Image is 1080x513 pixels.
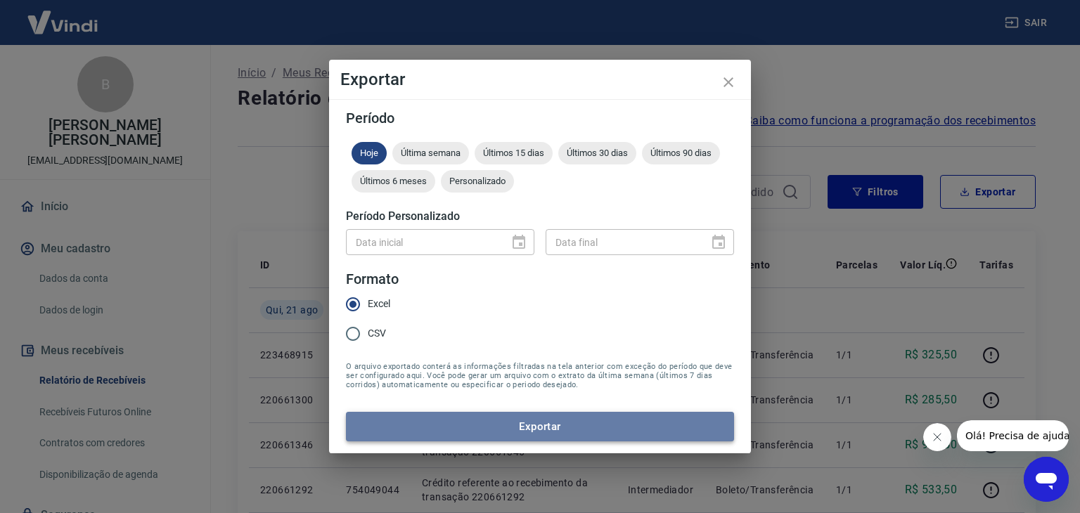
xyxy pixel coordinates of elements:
div: Última semana [392,142,469,164]
div: Hoje [352,142,387,164]
iframe: Fechar mensagem [923,423,951,451]
span: O arquivo exportado conterá as informações filtradas na tela anterior com exceção do período que ... [346,362,734,389]
span: Última semana [392,148,469,158]
div: Últimos 6 meses [352,170,435,193]
span: Últimos 15 dias [475,148,553,158]
h4: Exportar [340,71,740,88]
iframe: Botão para abrir a janela de mensagens [1024,457,1069,502]
span: Excel [368,297,390,311]
div: Últimos 15 dias [475,142,553,164]
h5: Período [346,111,734,125]
span: Hoje [352,148,387,158]
div: Últimos 90 dias [642,142,720,164]
button: Exportar [346,412,734,441]
input: DD/MM/YYYY [346,229,499,255]
legend: Formato [346,269,399,290]
span: CSV [368,326,386,341]
span: Personalizado [441,176,514,186]
div: Personalizado [441,170,514,193]
input: DD/MM/YYYY [546,229,699,255]
iframe: Mensagem da empresa [957,420,1069,451]
h5: Período Personalizado [346,209,734,223]
span: Olá! Precisa de ajuda? [8,10,118,21]
span: Últimos 30 dias [558,148,636,158]
button: close [712,65,745,99]
div: Últimos 30 dias [558,142,636,164]
span: Últimos 90 dias [642,148,720,158]
span: Últimos 6 meses [352,176,435,186]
